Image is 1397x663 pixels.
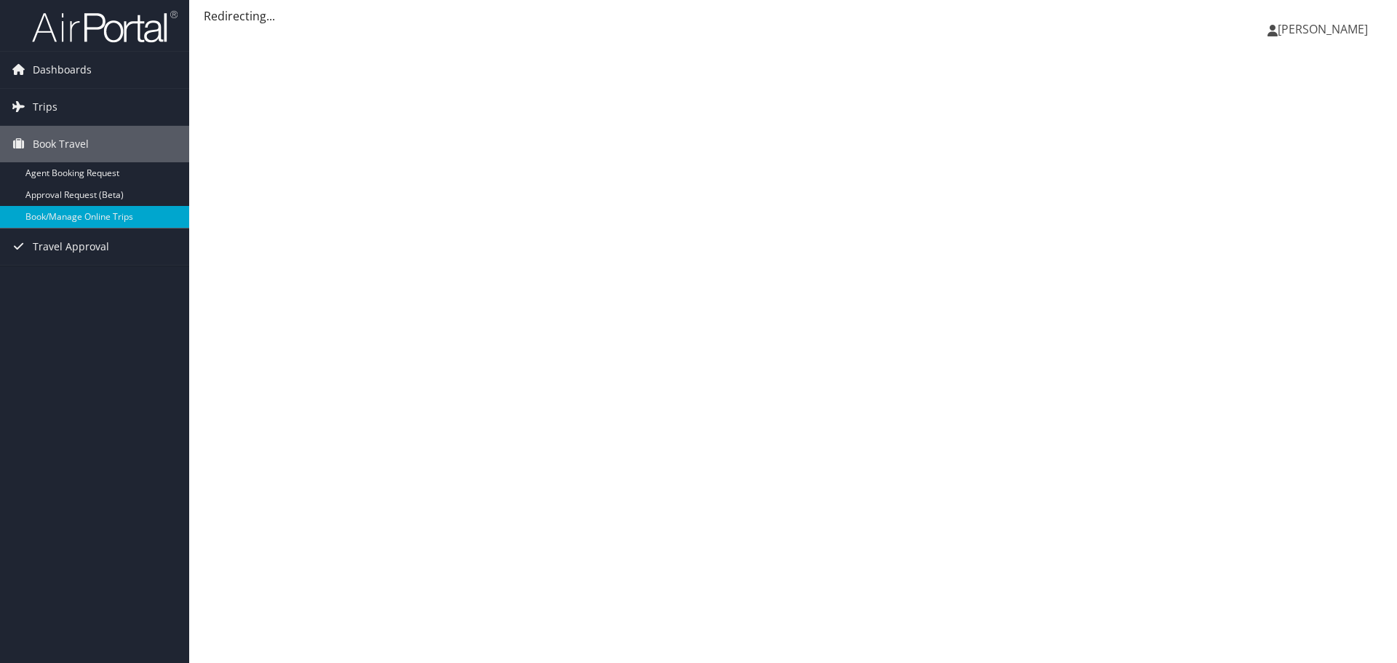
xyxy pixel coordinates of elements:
[33,229,109,265] span: Travel Approval
[32,9,178,44] img: airportal-logo.png
[1267,7,1382,51] a: [PERSON_NAME]
[33,52,92,88] span: Dashboards
[1278,21,1368,37] span: [PERSON_NAME]
[33,89,57,125] span: Trips
[33,126,89,162] span: Book Travel
[204,7,1382,25] div: Redirecting...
